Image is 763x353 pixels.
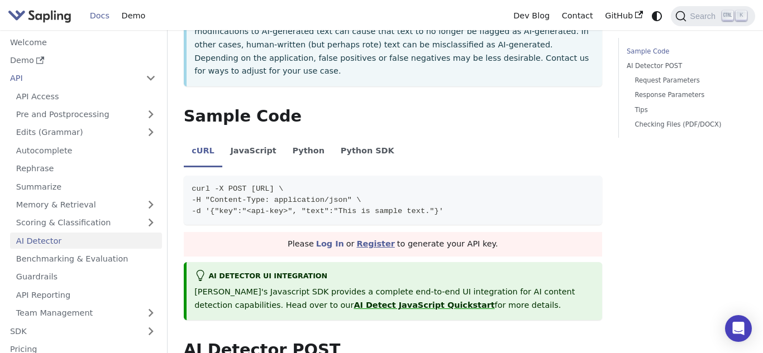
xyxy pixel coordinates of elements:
[222,137,284,168] li: JavaScript
[194,12,594,78] p: All AI detection systems have false positives and false negatives. In some cases, small modificat...
[194,270,594,283] div: AI Detector UI integration
[599,7,648,25] a: GitHub
[184,107,602,127] h2: Sample Code
[192,207,444,215] span: -d '{"key":"<api-key>", "text":"This is sample text."}'
[354,301,494,310] a: AI Detect JavaScript Quickstart
[10,124,162,141] a: Edits (Grammar)
[556,7,599,25] a: Contact
[356,239,394,248] a: Register
[10,88,162,104] a: API Access
[192,185,283,193] span: curl -X POST [URL] \
[507,7,555,25] a: Dev Blog
[10,142,162,158] a: Autocomplete
[140,70,162,86] button: Collapse sidebar category 'API'
[332,137,402,168] li: Python SDK
[4,323,140,339] a: SDK
[10,287,162,303] a: API Reporting
[725,315,752,342] div: Open Intercom Messenger
[627,61,743,71] a: AI Detector POST
[635,119,738,130] a: Checking Files (PDF/DOCX)
[4,70,140,86] a: API
[10,107,162,123] a: Pre and Postprocessing
[84,7,116,25] a: Docs
[635,90,738,100] a: Response Parameters
[627,46,743,57] a: Sample Code
[194,286,594,312] p: [PERSON_NAME]'s Javascript SDK provides a complete end-to-end UI integration for AI content detec...
[736,11,747,21] kbd: K
[649,8,665,24] button: Switch between dark and light mode (currently system mode)
[10,161,162,177] a: Rephrase
[192,196,361,204] span: -H "Content-Type: application/json" \
[8,8,71,24] img: Sapling.ai
[10,269,162,285] a: Guardrails
[635,75,738,86] a: Request Parameters
[10,197,162,213] a: Memory & Retrieval
[671,6,755,26] button: Search (Ctrl+K)
[8,8,75,24] a: Sapling.ai
[10,251,162,267] a: Benchmarking & Evaluation
[284,137,332,168] li: Python
[140,323,162,339] button: Expand sidebar category 'SDK'
[184,232,602,257] div: Please or to generate your API key.
[686,12,722,21] span: Search
[316,239,344,248] a: Log In
[10,233,162,249] a: AI Detector
[635,105,738,115] a: Tips
[10,178,162,195] a: Summarize
[116,7,151,25] a: Demo
[184,137,222,168] li: cURL
[4,52,162,69] a: Demo
[10,305,162,321] a: Team Management
[4,34,162,50] a: Welcome
[10,215,162,231] a: Scoring & Classification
